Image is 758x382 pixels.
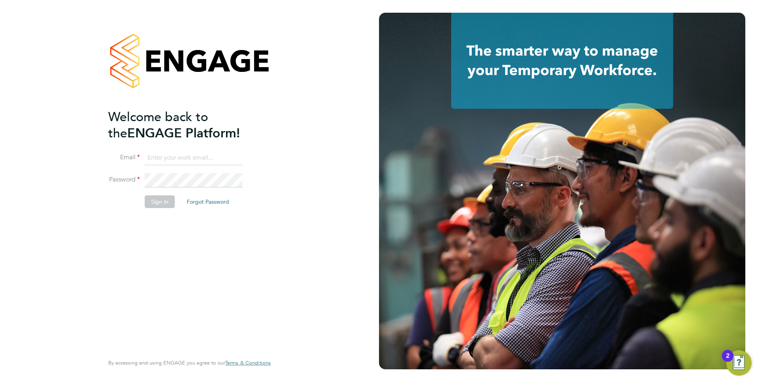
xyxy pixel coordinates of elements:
button: Sign In [145,195,175,208]
h2: ENGAGE Platform! [108,109,263,141]
label: Email [108,153,140,162]
button: Open Resource Center, 2 new notifications [726,350,752,376]
div: 2 [726,356,729,366]
label: Password [108,176,140,184]
a: Terms & Conditions [225,360,271,366]
input: Enter your work email... [145,151,243,165]
span: Welcome back to the [108,109,208,141]
button: Forgot Password [180,195,235,208]
span: By accessing and using ENGAGE you agree to our [108,359,271,366]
